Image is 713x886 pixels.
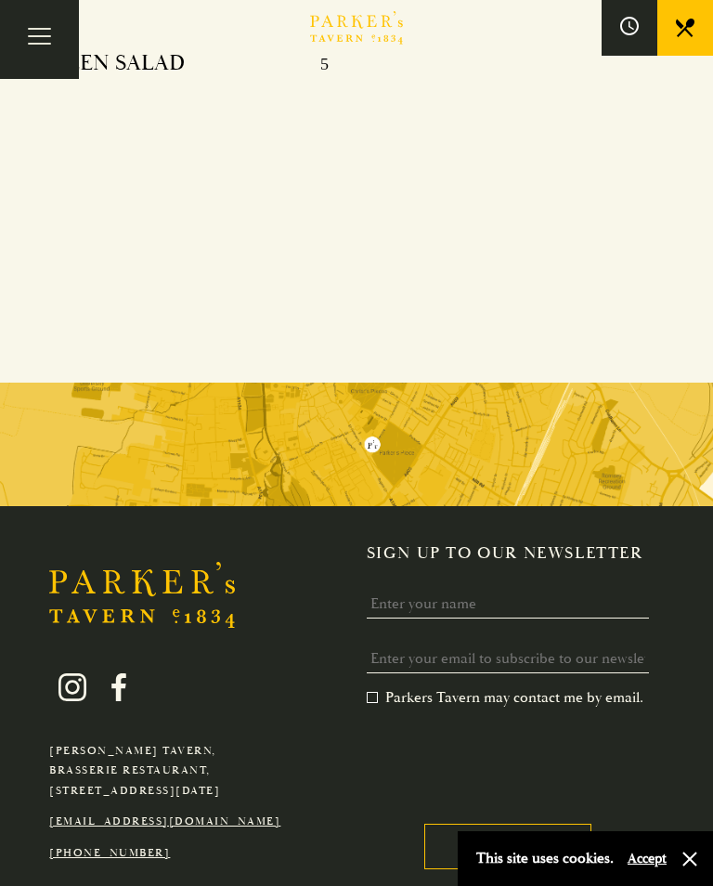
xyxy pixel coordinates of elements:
[628,850,667,867] button: Accept
[476,845,614,872] p: This site uses cookies.
[49,846,170,860] a: [PHONE_NUMBER]
[49,814,280,828] a: [EMAIL_ADDRESS][DOMAIN_NAME]
[302,49,329,79] p: 5
[49,741,280,801] p: [PERSON_NAME] Tavern, Brasserie Restaurant, [STREET_ADDRESS][DATE]
[681,850,699,868] button: Close and accept
[367,590,649,619] input: Enter your name
[367,543,664,564] h2: Sign up to our newsletter
[367,645,649,673] input: Enter your email to subscribe to our newsletter
[367,688,643,707] label: Parkers Tavern may contact me by email.
[424,824,591,869] input: Submit
[367,722,649,794] iframe: reCAPTCHA
[35,49,185,79] h4: GREEN SALAD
